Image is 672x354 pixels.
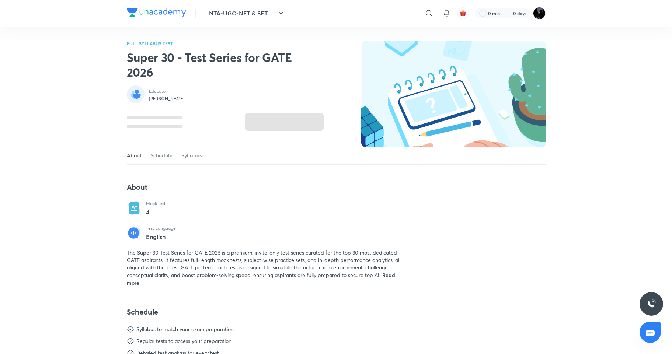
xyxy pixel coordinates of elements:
[150,147,173,164] a: Schedule
[647,299,656,308] img: ttu
[457,7,469,19] button: avatar
[146,201,167,207] p: Mock tests
[127,249,400,278] span: The Super 30 Test Series for GATE 2026 is a premium, invite-only test series curated for the top ...
[146,208,167,217] p: 4
[127,147,142,164] a: About
[146,234,176,240] p: English
[533,7,546,20] img: Mini John
[127,182,404,192] h4: About
[205,6,290,21] button: NTA-UGC-NET & SET ...
[136,326,234,333] div: Syllabus to match your exam preparation
[127,50,316,80] h2: Super 30 - Test Series for GATE 2026
[127,8,186,17] img: Company Logo
[504,10,512,17] img: streak
[127,8,186,19] a: Company Logo
[146,225,176,231] p: Test Language
[460,10,466,17] img: avatar
[127,41,324,46] p: FULL SYLLABUS TEST
[136,337,231,345] div: Regular tests to access your preparation
[149,96,185,102] p: [PERSON_NAME]
[127,271,395,286] span: Read more
[127,307,404,317] h4: Schedule
[149,88,185,94] p: Educator
[181,147,202,164] a: Syllabus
